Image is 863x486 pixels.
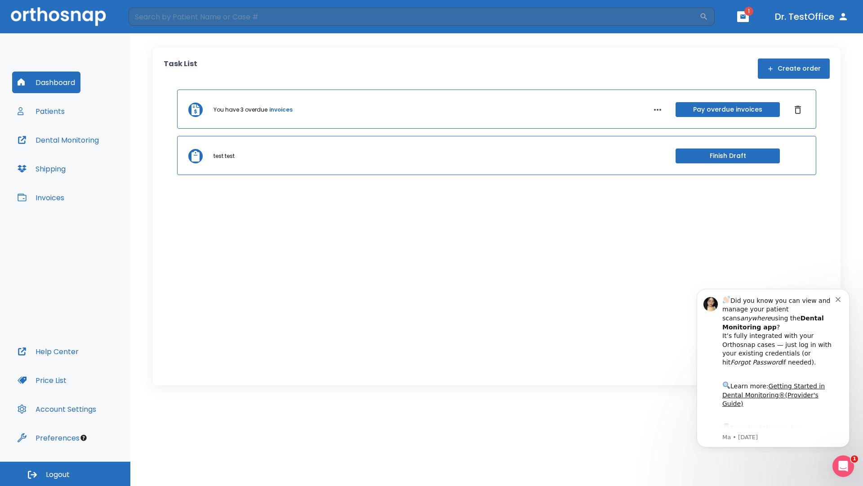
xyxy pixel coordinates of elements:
[12,398,102,420] button: Account Settings
[12,158,71,180] button: Shipping
[39,141,152,187] div: Download the app: | ​ Let us know if you need help getting started!
[129,8,699,26] input: Search by Patient Name or Case #
[791,103,805,117] button: Dismiss
[11,7,106,26] img: Orthosnap
[744,7,753,16] span: 1
[80,434,88,442] div: Tooltip anchor
[46,470,70,480] span: Logout
[12,187,70,208] button: Invoices
[269,106,293,114] a: invoices
[676,148,780,163] button: Finish Draft
[12,72,80,93] button: Dashboard
[758,58,830,79] button: Create order
[12,369,72,391] button: Price List
[683,281,863,453] iframe: Intercom notifications message
[12,100,70,122] button: Patients
[676,102,780,117] button: Pay overdue invoices
[39,153,152,161] p: Message from Ma, sent 6w ago
[12,341,84,362] button: Help Center
[832,455,854,477] iframe: Intercom live chat
[152,14,160,21] button: Dismiss notification
[851,455,858,463] span: 1
[12,129,104,151] button: Dental Monitoring
[214,152,235,160] p: test test
[39,144,119,160] a: App Store
[12,427,85,449] button: Preferences
[214,106,267,114] p: You have 3 overdue
[771,9,852,25] button: Dr. TestOffice
[164,58,197,79] p: Task List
